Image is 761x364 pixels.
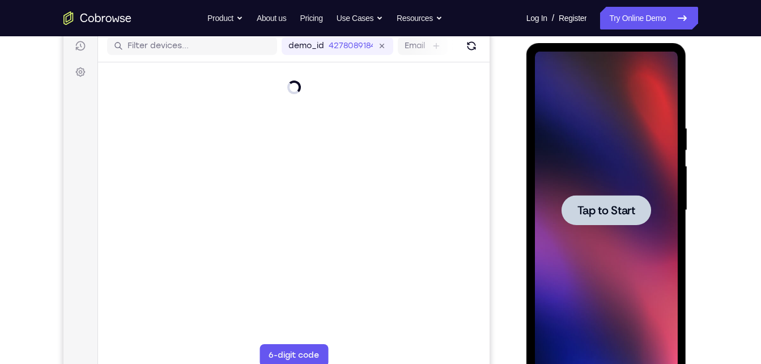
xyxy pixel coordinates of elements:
[196,341,265,364] button: 6-digit code
[559,7,586,29] a: Register
[64,37,207,49] input: Filter devices...
[257,7,286,29] a: About us
[63,11,131,25] a: Go to the home page
[552,11,554,25] span: /
[225,37,261,49] label: demo_id
[341,37,362,49] label: Email
[600,7,698,29] a: Try Online Demo
[51,162,109,173] span: Tap to Start
[526,7,547,29] a: Log In
[399,34,417,52] button: Refresh
[300,7,322,29] a: Pricing
[397,7,443,29] button: Resources
[337,7,383,29] button: Use Cases
[207,7,243,29] button: Product
[35,152,125,182] button: Tap to Start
